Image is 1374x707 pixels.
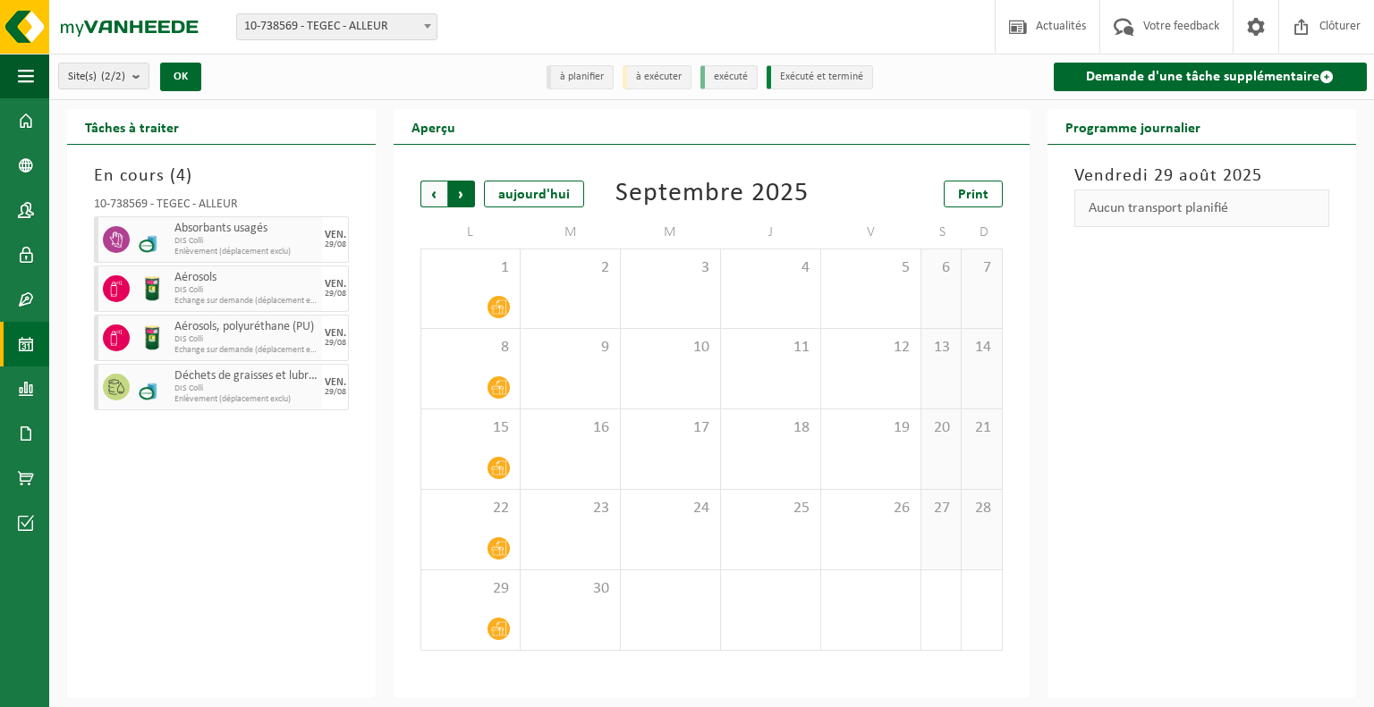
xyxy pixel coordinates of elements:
li: à planifier [547,65,614,89]
div: 10-738569 - TEGEC - ALLEUR [94,198,349,216]
span: Enlèvement (déplacement exclu) [174,394,318,405]
div: Septembre 2025 [615,181,809,207]
span: 7 [971,258,993,278]
td: S [921,216,963,248]
span: 14 [971,338,993,358]
span: Print [958,188,988,202]
span: 26 [830,499,912,518]
span: 21 [971,418,993,438]
span: 1 [430,258,511,278]
img: LP-OT-00060-CU [139,226,165,253]
a: Print [944,181,1003,207]
div: VEN. [325,230,346,240]
span: Précédent [420,181,447,207]
span: 13 [930,338,953,358]
span: 4 [730,258,811,278]
span: Enlèvement (déplacement exclu) [174,247,318,257]
td: L [420,216,521,248]
span: 6 [930,258,953,278]
h2: Tâches à traiter [67,109,197,144]
span: 19 [830,418,912,438]
span: 9 [530,338,611,358]
img: PB-OT-0200-MET-00-03 [139,275,165,302]
span: DIS Colli [174,383,318,394]
span: DIS Colli [174,285,318,296]
count: (2/2) [101,71,125,82]
h3: En cours ( ) [94,163,349,189]
a: Demande d'une tâche supplémentaire [1054,63,1367,91]
span: 17 [630,418,711,438]
span: 18 [730,418,811,438]
div: VEN. [325,377,346,388]
span: 22 [430,499,511,518]
img: PB-OT-0200-MET-00-03 [139,324,165,351]
h2: Programme journalier [1047,109,1218,144]
div: 29/08 [325,388,346,397]
span: 27 [930,499,953,518]
li: à exécuter [623,65,691,89]
div: 29/08 [325,339,346,348]
span: Suivant [448,181,475,207]
span: 10-738569 - TEGEC - ALLEUR [236,13,437,40]
span: 30 [530,579,611,599]
span: 8 [430,338,511,358]
h3: Vendredi 29 août 2025 [1074,163,1329,189]
span: 11 [730,338,811,358]
span: Aérosols, polyuréthane (PU) [174,320,318,334]
span: DIS Colli [174,334,318,345]
td: D [962,216,1003,248]
h2: Aperçu [394,109,473,144]
span: 15 [430,418,511,438]
span: Déchets de graisses et lubrifiants [174,369,318,383]
td: M [521,216,621,248]
span: 10-738569 - TEGEC - ALLEUR [237,14,437,39]
td: V [821,216,921,248]
div: 29/08 [325,240,346,249]
div: Aucun transport planifié [1074,189,1329,227]
span: 25 [730,499,811,518]
span: 2 [530,258,611,278]
td: M [621,216,721,248]
span: 24 [630,499,711,518]
button: Site(s)(2/2) [58,63,149,89]
span: 28 [971,499,993,518]
div: aujourd'hui [484,181,584,207]
span: 10 [630,338,711,358]
button: OK [160,63,201,91]
span: Aérosols [174,271,318,285]
span: 29 [430,579,511,599]
img: LP-OT-00060-CU [139,374,165,400]
span: DIS Colli [174,236,318,247]
span: 3 [630,258,711,278]
div: VEN. [325,279,346,290]
span: 20 [930,418,953,438]
span: Absorbants usagés [174,222,318,236]
li: exécuté [700,65,758,89]
span: Echange sur demande (déplacement exclu) [174,296,318,307]
div: VEN. [325,328,346,339]
span: Site(s) [68,63,125,90]
span: 4 [176,167,186,185]
span: 5 [830,258,912,278]
li: Exécuté et terminé [767,65,873,89]
span: 12 [830,338,912,358]
span: 16 [530,418,611,438]
td: J [721,216,821,248]
span: Echange sur demande (déplacement exclu) [174,345,318,356]
div: 29/08 [325,290,346,299]
span: 23 [530,499,611,518]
